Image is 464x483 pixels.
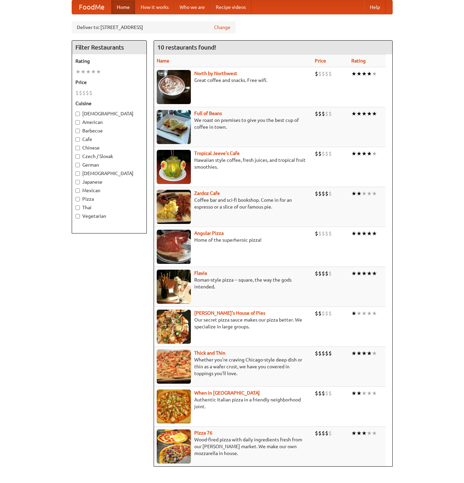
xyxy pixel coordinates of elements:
img: luigis.jpg [157,310,191,344]
a: Home [111,0,135,14]
p: Roman-style pizza -- square, the way the gods intended. [157,276,310,290]
h4: Filter Restaurants [72,41,146,54]
li: ★ [367,270,372,277]
li: $ [315,190,318,197]
li: $ [322,190,325,197]
img: zardoz.jpg [157,190,191,224]
li: ★ [362,350,367,357]
li: ★ [367,429,372,437]
label: Thai [75,204,143,211]
li: $ [318,70,322,77]
img: wheninrome.jpg [157,389,191,424]
li: $ [322,110,325,117]
a: Thick and Thin [194,350,225,356]
li: $ [318,270,322,277]
li: ★ [351,230,356,237]
li: $ [79,89,82,97]
li: ★ [372,190,377,197]
li: $ [325,350,328,357]
p: Whether you're craving Chicago-style deep dish or thin as a wafer crust, we have you covered in t... [157,356,310,377]
a: Zardoz Cafe [194,190,220,196]
li: ★ [367,70,372,77]
label: Cafe [75,136,143,143]
li: ★ [351,70,356,77]
li: ★ [351,429,356,437]
h5: Price [75,79,143,86]
li: $ [325,230,328,237]
h5: Rating [75,58,143,65]
li: $ [328,310,332,317]
li: $ [86,89,89,97]
p: Authentic Italian pizza in a friendly neighborhood joint. [157,396,310,410]
p: Hawaiian style coffee, fresh juices, and tropical fruit smoothies. [157,157,310,170]
li: ★ [351,310,356,317]
input: Cafe [75,137,80,142]
li: ★ [372,270,377,277]
label: American [75,119,143,126]
li: $ [315,429,318,437]
label: [DEMOGRAPHIC_DATA] [75,170,143,177]
label: Vegetarian [75,213,143,219]
li: ★ [362,270,367,277]
li: ★ [362,310,367,317]
label: [DEMOGRAPHIC_DATA] [75,110,143,117]
p: Wood-fired pizza with daily ingredients fresh from our [PERSON_NAME] market. We make our own mozz... [157,436,310,457]
div: Deliver to: [STREET_ADDRESS] [72,21,236,33]
li: ★ [356,389,362,397]
p: Great coffee and snacks. Free wifi. [157,77,310,84]
input: [DEMOGRAPHIC_DATA] [75,112,80,116]
img: jeeves.jpg [157,150,191,184]
li: ★ [356,110,362,117]
li: ★ [362,429,367,437]
li: ★ [372,70,377,77]
li: $ [315,70,318,77]
a: Flavia [194,270,207,276]
img: north.jpg [157,70,191,104]
li: ★ [351,270,356,277]
a: Full of Beans [194,111,222,116]
li: ★ [372,150,377,157]
li: ★ [367,230,372,237]
li: $ [328,190,332,197]
li: ★ [367,310,372,317]
li: $ [322,389,325,397]
label: Barbecue [75,127,143,134]
li: $ [318,110,322,117]
li: ★ [362,389,367,397]
a: Tropical Jeeve's Cafe [194,151,240,156]
li: $ [75,89,79,97]
li: $ [315,350,318,357]
li: ★ [362,110,367,117]
li: $ [325,70,328,77]
li: $ [315,389,318,397]
img: angular.jpg [157,230,191,264]
li: ★ [367,150,372,157]
a: FoodMe [72,0,111,14]
a: Name [157,58,169,63]
li: $ [325,429,328,437]
li: $ [315,270,318,277]
label: Czech / Slovak [75,153,143,160]
li: $ [322,310,325,317]
li: $ [328,270,332,277]
li: ★ [351,150,356,157]
a: When in [GEOGRAPHIC_DATA] [194,390,260,396]
li: ★ [356,230,362,237]
li: $ [328,150,332,157]
input: German [75,163,80,167]
a: Price [315,58,326,63]
li: $ [322,70,325,77]
li: ★ [367,389,372,397]
li: $ [322,429,325,437]
li: $ [318,230,322,237]
input: Vegetarian [75,214,80,218]
a: Rating [351,58,366,63]
li: $ [315,230,318,237]
b: [PERSON_NAME]'s House of Pies [194,310,265,316]
li: ★ [96,68,101,75]
label: Pizza [75,196,143,202]
li: ★ [362,150,367,157]
li: $ [315,150,318,157]
li: ★ [75,68,81,75]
